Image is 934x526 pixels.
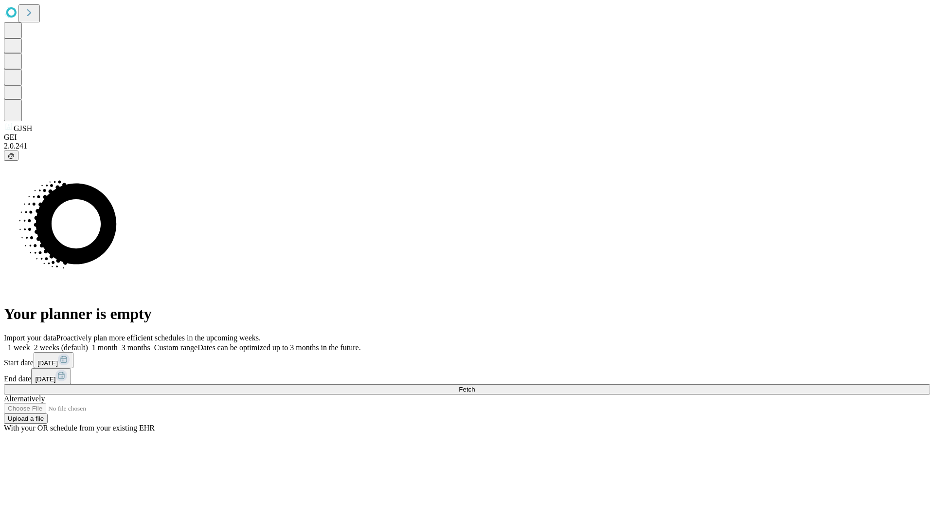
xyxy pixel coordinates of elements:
span: 3 months [122,343,150,352]
span: With your OR schedule from your existing EHR [4,424,155,432]
button: Fetch [4,384,930,394]
span: Import your data [4,334,56,342]
button: @ [4,150,18,161]
div: Start date [4,352,930,368]
span: Dates can be optimized up to 3 months in the future. [198,343,360,352]
h1: Your planner is empty [4,305,930,323]
button: [DATE] [34,352,73,368]
span: [DATE] [35,376,55,383]
span: Proactively plan more efficient schedules in the upcoming weeks. [56,334,261,342]
button: Upload a file [4,413,48,424]
span: Alternatively [4,394,45,403]
span: GJSH [14,124,32,132]
div: End date [4,368,930,384]
span: @ [8,152,15,159]
span: 1 week [8,343,30,352]
span: 1 month [92,343,118,352]
div: GEI [4,133,930,142]
span: Fetch [459,386,475,393]
span: 2 weeks (default) [34,343,88,352]
div: 2.0.241 [4,142,930,150]
span: Custom range [154,343,198,352]
span: [DATE] [37,359,58,367]
button: [DATE] [31,368,71,384]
